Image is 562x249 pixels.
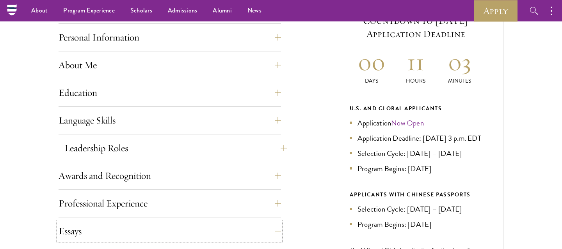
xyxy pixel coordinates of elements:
[64,139,287,157] button: Leadership Roles
[350,203,482,215] li: Selection Cycle: [DATE] – [DATE]
[59,28,281,47] button: Personal Information
[391,117,424,129] a: Now Open
[394,48,438,77] h2: 11
[350,132,482,144] li: Application Deadline: [DATE] 3 p.m. EDT
[350,190,482,200] div: APPLICANTS WITH CHINESE PASSPORTS
[59,222,281,240] button: Essays
[438,48,482,77] h2: 03
[350,148,482,159] li: Selection Cycle: [DATE] – [DATE]
[350,117,482,129] li: Application
[350,77,394,85] p: Days
[59,56,281,74] button: About Me
[394,77,438,85] p: Hours
[59,166,281,185] button: Awards and Recognition
[350,219,482,230] li: Program Begins: [DATE]
[59,194,281,213] button: Professional Experience
[438,77,482,85] p: Minutes
[350,104,482,113] div: U.S. and Global Applicants
[59,111,281,130] button: Language Skills
[350,163,482,174] li: Program Begins: [DATE]
[350,48,394,77] h2: 00
[59,83,281,102] button: Education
